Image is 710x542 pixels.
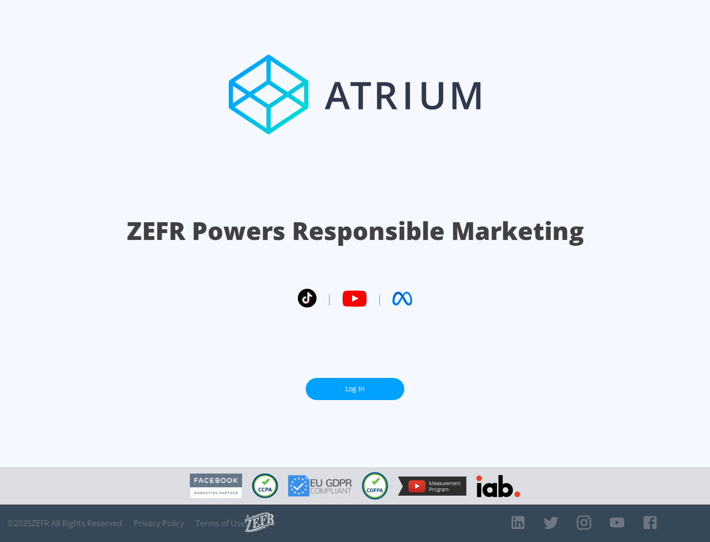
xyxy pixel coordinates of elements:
img: Facebook Marketing Partner [190,474,242,499]
a: Log In [306,378,404,400]
img: GDPR Compliant [288,475,352,497]
h1: ZEFR Powers Responsible Marketing [127,214,584,248]
img: IAB [476,475,520,497]
span: | [377,291,383,306]
a: Terms of Use [196,518,245,528]
a: Privacy Policy [134,518,184,528]
img: COPPA Compliant [362,472,388,500]
span: | [326,291,332,306]
span: © 2025 ZEFR All Rights Reserved [7,518,122,528]
img: YouTube Measurement Program [398,476,466,496]
img: CCPA Compliant [252,474,278,498]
